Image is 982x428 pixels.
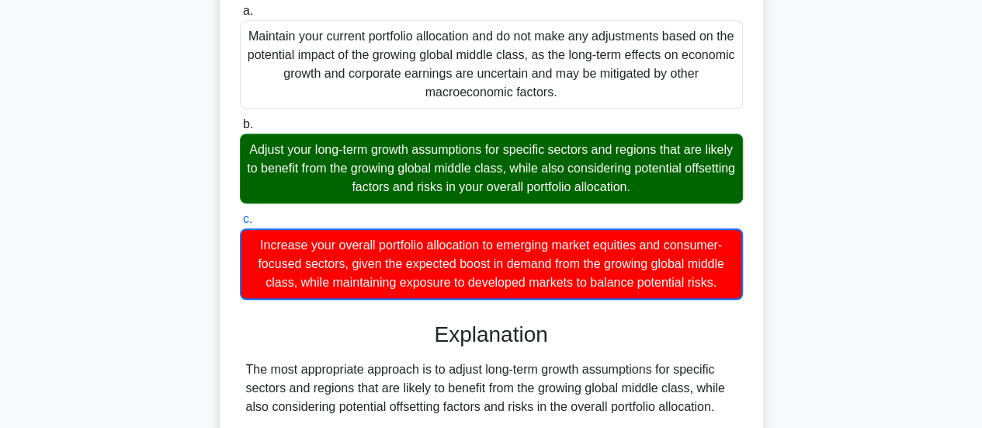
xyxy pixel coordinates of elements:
span: b. [243,117,253,130]
div: Maintain your current portfolio allocation and do not make any adjustments based on the potential... [240,20,743,109]
div: Increase your overall portfolio allocation to emerging market equities and consumer-focused secto... [240,228,743,300]
div: Adjust your long-term growth assumptions for specific sectors and regions that are likely to bene... [240,134,743,204]
h3: Explanation [249,322,734,348]
span: c. [243,212,252,225]
span: a. [243,4,253,17]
